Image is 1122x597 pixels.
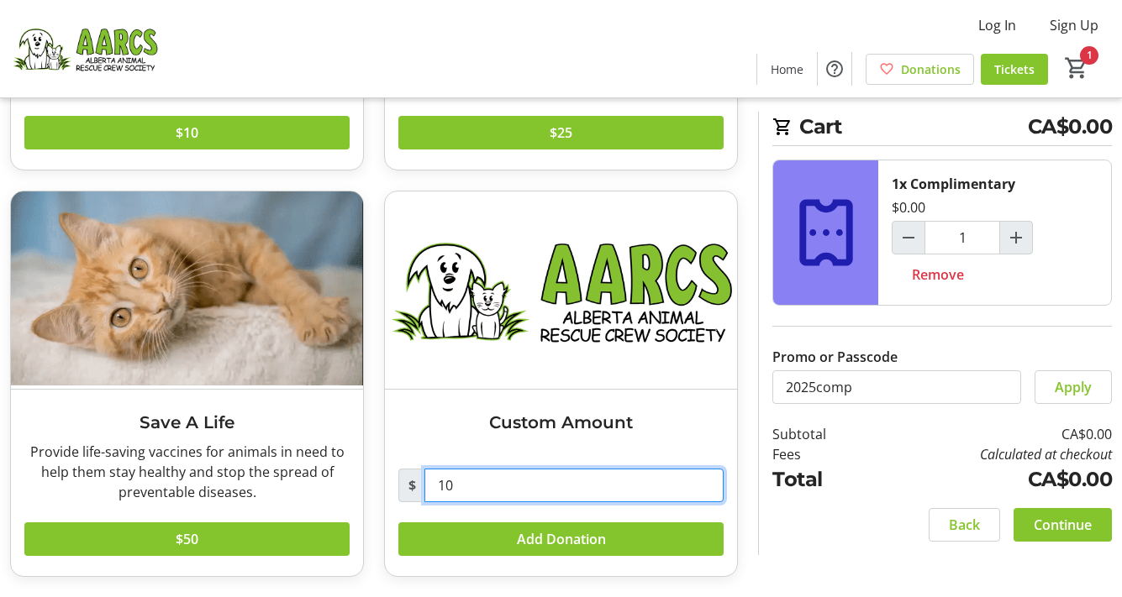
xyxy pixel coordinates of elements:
[772,370,1021,404] input: Enter promo or passcode
[871,464,1112,495] td: CA$0.00
[398,522,724,556] button: Add Donation
[176,123,198,143] span: $10
[892,174,1015,194] div: 1x Complimentary
[772,444,871,464] td: Fees
[912,264,964,285] span: Remove
[24,442,350,502] div: Provide life-saving vaccines for animals in need to help them stay healthy and stop the spread of...
[772,464,871,495] td: Total
[398,116,724,149] button: $25
[24,116,350,149] button: $10
[994,60,1035,78] span: Tickets
[1034,515,1092,535] span: Continue
[978,15,1016,35] span: Log In
[866,54,974,85] a: Donations
[24,522,350,556] button: $50
[757,54,817,85] a: Home
[901,60,961,78] span: Donations
[1000,222,1032,254] button: Increment by one
[1055,377,1092,397] span: Apply
[892,258,984,291] button: Remove
[871,424,1112,444] td: CA$0.00
[981,54,1048,85] a: Tickets
[772,424,871,444] td: Subtotal
[924,221,1000,254] input: Complimentary Quantity
[772,347,898,367] label: Promo or Passcode
[176,529,198,549] span: $50
[398,410,724,435] h3: Custom Amount
[893,222,924,254] button: Decrement by one
[892,197,925,217] div: $0.00
[550,123,572,143] span: $25
[771,60,803,78] span: Home
[10,7,160,91] img: Alberta Animal Rescue Crew Society's Logo
[1050,15,1098,35] span: Sign Up
[1035,370,1112,404] button: Apply
[949,515,980,535] span: Back
[1028,112,1113,142] span: CA$0.00
[385,191,737,390] img: Custom Amount
[1061,53,1092,83] button: Cart
[398,469,425,502] span: $
[517,529,606,549] span: Add Donation
[424,469,724,502] input: Donation Amount
[24,410,350,435] h3: Save A Life
[1036,12,1112,39] button: Sign Up
[871,444,1112,464] td: Calculated at checkout
[772,112,1112,146] h2: Cart
[965,12,1030,39] button: Log In
[818,52,851,86] button: Help
[1014,508,1112,542] button: Continue
[929,508,1000,542] button: Back
[11,191,363,390] img: Save A Life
